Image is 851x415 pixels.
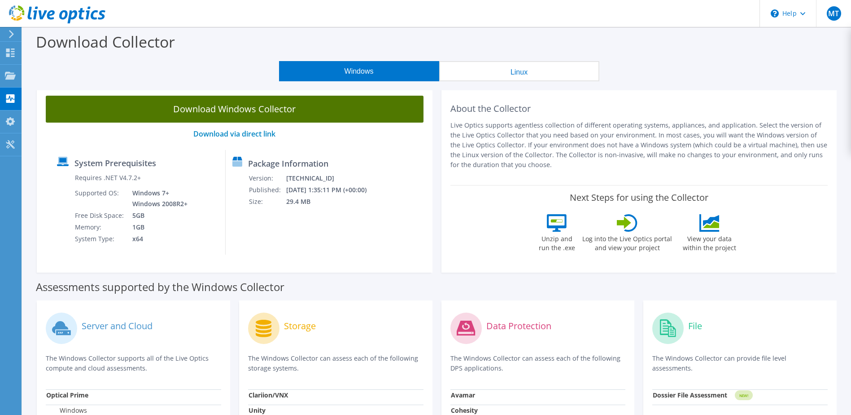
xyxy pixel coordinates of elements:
[570,192,708,203] label: Next Steps for using the Collector
[126,187,189,210] td: Windows 7+ Windows 2008R2+
[36,283,284,291] label: Assessments supported by the Windows Collector
[249,391,288,399] strong: Clariion/VNX
[286,196,379,207] td: 29.4 MB
[249,184,286,196] td: Published:
[74,187,126,210] td: Supported OS:
[82,322,153,331] label: Server and Cloud
[688,322,702,331] label: File
[486,322,551,331] label: Data Protection
[653,391,727,399] strong: Dossier File Assessment
[450,353,626,373] p: The Windows Collector can assess each of the following DPS applications.
[827,6,841,21] span: MT
[451,391,475,399] strong: Avamar
[126,210,189,221] td: 5GB
[582,232,672,252] label: Log into the Live Optics portal and view your project
[286,184,379,196] td: [DATE] 1:35:11 PM (+00:00)
[126,233,189,245] td: x64
[279,61,439,81] button: Windows
[75,173,141,182] label: Requires .NET V4.7.2+
[193,129,275,139] a: Download via direct link
[74,210,126,221] td: Free Disk Space:
[739,393,748,398] tspan: NEW!
[677,232,742,252] label: View your data within the project
[771,9,779,18] svg: \n
[249,406,266,415] strong: Unity
[536,232,577,252] label: Unzip and run the .exe
[248,353,423,373] p: The Windows Collector can assess each of the following storage systems.
[286,172,379,184] td: [TECHNICAL_ID]
[652,353,828,373] p: The Windows Collector can provide file level assessments.
[249,172,286,184] td: Version:
[249,196,286,207] td: Size:
[74,159,156,168] label: System Prerequisites
[46,391,88,399] strong: Optical Prime
[74,233,126,245] td: System Type:
[46,353,221,373] p: The Windows Collector supports all of the Live Optics compute and cloud assessments.
[46,96,423,123] a: Download Windows Collector
[450,103,828,114] h2: About the Collector
[46,406,87,415] label: Windows
[248,159,328,168] label: Package Information
[450,120,828,170] p: Live Optics supports agentless collection of different operating systems, appliances, and applica...
[284,322,316,331] label: Storage
[36,31,175,52] label: Download Collector
[451,406,478,415] strong: Cohesity
[126,221,189,233] td: 1GB
[439,61,599,81] button: Linux
[74,221,126,233] td: Memory:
